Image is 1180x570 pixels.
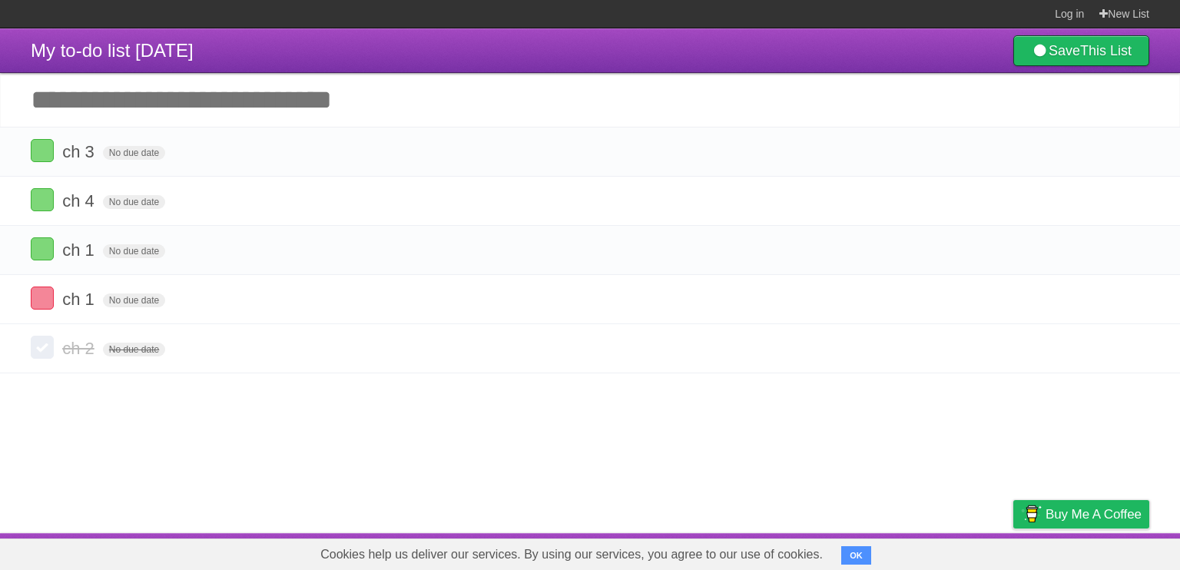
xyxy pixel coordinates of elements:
span: ch 2 [62,339,98,358]
span: ch 4 [62,191,98,210]
label: Done [31,336,54,359]
label: Done [31,287,54,310]
span: ch 3 [62,142,98,161]
span: No due date [103,293,165,307]
span: No due date [103,244,165,258]
b: This List [1080,43,1132,58]
a: SaveThis List [1013,35,1149,66]
span: No due date [103,195,165,209]
a: Buy me a coffee [1013,500,1149,529]
span: ch 1 [62,290,98,309]
span: Buy me a coffee [1046,501,1142,528]
label: Done [31,139,54,162]
a: Suggest a feature [1052,537,1149,566]
span: My to-do list [DATE] [31,40,194,61]
a: Developers [860,537,922,566]
label: Done [31,237,54,260]
span: ch 1 [62,240,98,260]
span: No due date [103,146,165,160]
span: No due date [103,343,165,356]
a: Terms [941,537,975,566]
a: Privacy [993,537,1033,566]
button: OK [841,546,871,565]
span: Cookies help us deliver our services. By using our services, you agree to our use of cookies. [305,539,838,570]
label: Done [31,188,54,211]
a: About [809,537,841,566]
img: Buy me a coffee [1021,501,1042,527]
